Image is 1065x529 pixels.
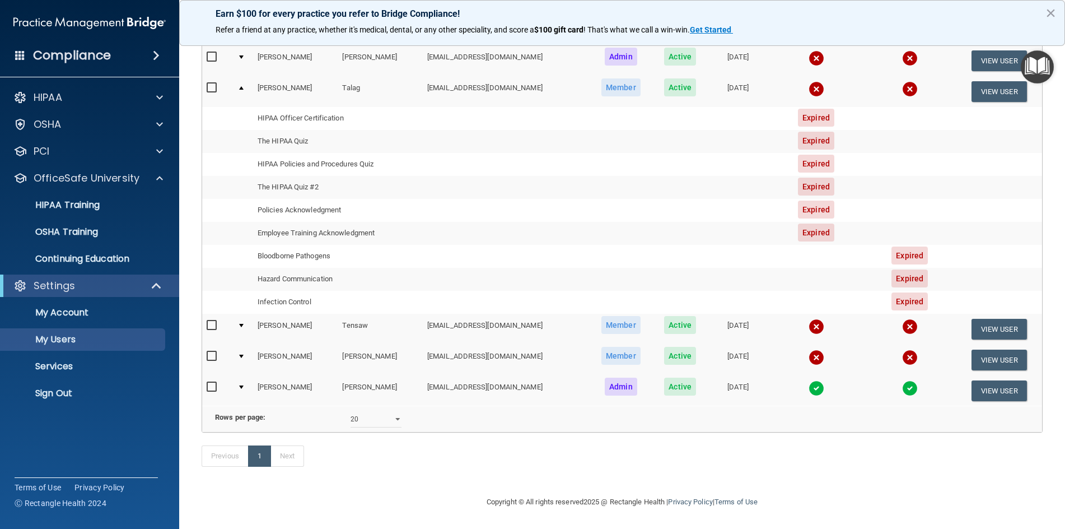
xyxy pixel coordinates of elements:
td: The HIPAA Quiz [253,130,423,153]
a: Next [270,446,304,467]
td: [EMAIL_ADDRESS][DOMAIN_NAME] [423,314,589,345]
td: [PERSON_NAME] [253,345,338,375]
h4: Compliance [33,48,111,63]
p: Earn $100 for every practice you refer to Bridge Compliance! [216,8,1029,19]
p: My Users [7,334,160,345]
p: HIPAA [34,91,62,104]
p: PCI [34,145,49,158]
img: cross.ca9f0e7f.svg [902,319,918,335]
b: Rows per page: [215,413,265,421]
span: Expired [798,132,834,150]
span: Expired [891,270,928,287]
span: Member [601,78,641,96]
p: HIPAA Training [7,199,100,211]
a: HIPAA [13,91,163,104]
button: View User [971,81,1027,102]
span: Active [664,347,696,365]
button: Close [1045,4,1056,22]
p: OfficeSafe University [34,171,139,185]
p: OSHA Training [7,226,98,238]
div: Copyright © All rights reserved 2025 @ Rectangle Health | | [418,484,826,520]
img: cross.ca9f0e7f.svg [902,81,918,97]
img: tick.e7d51cea.svg [809,380,824,396]
td: [DATE] [707,45,769,76]
td: [PERSON_NAME] [253,76,338,106]
strong: $100 gift card [534,25,583,34]
span: Expired [798,155,834,173]
td: [EMAIL_ADDRESS][DOMAIN_NAME] [423,375,589,406]
button: View User [971,350,1027,370]
p: My Account [7,307,160,318]
span: Expired [798,224,834,242]
td: [PERSON_NAME] [253,375,338,406]
a: Privacy Policy [74,482,125,493]
td: Employee Training Acknowledgment [253,222,423,245]
img: tick.e7d51cea.svg [902,380,918,396]
td: HIPAA Officer Certification [253,107,423,130]
img: cross.ca9f0e7f.svg [809,50,824,66]
p: Services [7,361,160,372]
td: [PERSON_NAME] [338,45,423,76]
img: PMB logo [13,12,166,34]
span: Member [601,347,641,365]
a: OSHA [13,118,163,131]
td: Infection Control [253,291,423,314]
img: cross.ca9f0e7f.svg [902,50,918,66]
a: Privacy Policy [668,498,712,506]
span: Admin [605,48,637,66]
td: Tensaw [338,314,423,345]
img: cross.ca9f0e7f.svg [902,350,918,365]
p: Settings [34,279,75,293]
span: Active [664,48,696,66]
img: cross.ca9f0e7f.svg [809,350,824,365]
td: Bloodborne Pathogens [253,245,423,268]
span: Refer a friend at any practice, whether it's medical, dental, or any other speciality, and score a [216,25,534,34]
a: Settings [13,279,162,293]
span: Active [664,316,696,334]
td: HIPAA Policies and Procedures Quiz [253,153,423,176]
a: Get Started [690,25,733,34]
p: Sign Out [7,388,160,399]
td: [PERSON_NAME] [338,375,423,406]
button: View User [971,50,1027,71]
a: 1 [248,446,271,467]
button: View User [971,319,1027,340]
button: View User [971,380,1027,401]
span: Active [664,78,696,96]
td: [DATE] [707,375,769,406]
td: The HIPAA Quiz #2 [253,176,423,199]
td: [EMAIL_ADDRESS][DOMAIN_NAME] [423,45,589,76]
span: Expired [798,178,834,196]
td: Talag [338,76,423,106]
td: [PERSON_NAME] [253,45,338,76]
span: ! That's what we call a win-win. [583,25,690,34]
img: cross.ca9f0e7f.svg [809,81,824,97]
span: Ⓒ Rectangle Health 2024 [15,498,106,509]
button: Open Resource Center [1021,50,1054,83]
a: Terms of Use [15,482,61,493]
span: Expired [798,109,834,127]
td: [EMAIL_ADDRESS][DOMAIN_NAME] [423,76,589,106]
span: Active [664,378,696,396]
span: Member [601,316,641,334]
span: Admin [605,378,637,396]
td: [DATE] [707,76,769,106]
img: cross.ca9f0e7f.svg [809,319,824,335]
a: PCI [13,145,163,158]
span: Expired [798,201,834,219]
a: Terms of Use [714,498,758,506]
strong: Get Started [690,25,731,34]
td: [DATE] [707,345,769,375]
td: [EMAIL_ADDRESS][DOMAIN_NAME] [423,345,589,375]
p: OSHA [34,118,62,131]
td: [DATE] [707,314,769,345]
a: Previous [202,446,249,467]
td: [PERSON_NAME] [253,314,338,345]
a: OfficeSafe University [13,171,163,185]
span: Expired [891,247,928,264]
td: Policies Acknowledgment [253,199,423,222]
td: Hazard Communication [253,268,423,291]
td: [PERSON_NAME] [338,345,423,375]
p: Continuing Education [7,253,160,264]
span: Expired [891,293,928,310]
